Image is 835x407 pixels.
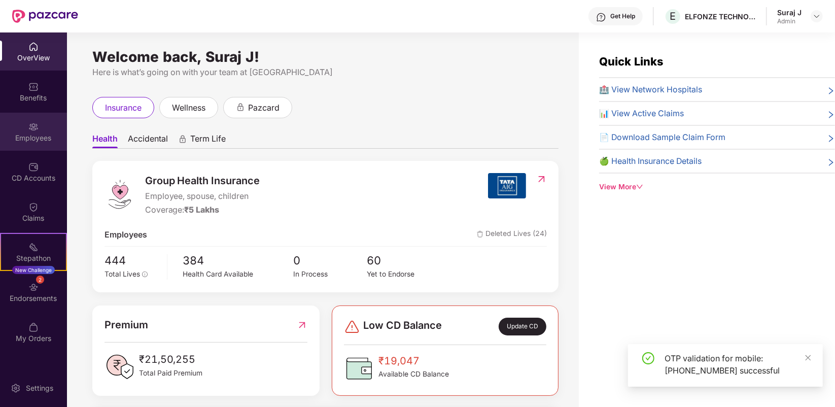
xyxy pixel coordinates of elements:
img: RedirectIcon [536,174,547,184]
span: 0 [293,252,367,269]
span: 🏥 View Network Hospitals [599,83,702,96]
span: Term Life [190,133,226,148]
span: right [827,157,835,167]
span: 60 [367,252,440,269]
span: Deleted Lives (24) [477,228,547,241]
img: svg+xml;base64,PHN2ZyB4bWxucz0iaHR0cDovL3d3dy53My5vcmcvMjAwMC9zdmciIHdpZHRoPSIyMSIgaGVpZ2h0PSIyMC... [28,242,39,252]
div: Admin [777,17,802,25]
img: logo [105,179,135,210]
span: ₹19,047 [378,353,449,369]
span: close [805,354,812,361]
img: RedirectIcon [297,317,307,333]
div: Stepathon [1,253,66,263]
span: right [827,109,835,120]
span: insurance [105,101,142,114]
img: svg+xml;base64,PHN2ZyBpZD0iRW1wbG95ZWVzIiB4bWxucz0iaHR0cDovL3d3dy53My5vcmcvMjAwMC9zdmciIHdpZHRoPS... [28,122,39,132]
img: svg+xml;base64,PHN2ZyBpZD0iRGFuZ2VyLTMyeDMyIiB4bWxucz0iaHR0cDovL3d3dy53My5vcmcvMjAwMC9zdmciIHdpZH... [344,319,360,335]
div: animation [236,103,245,112]
span: Health [92,133,118,148]
span: Premium [105,317,148,333]
div: OTP validation for mobile: [PHONE_NUMBER] successful [665,352,811,377]
img: svg+xml;base64,PHN2ZyBpZD0iRHJvcGRvd24tMzJ4MzIiIHhtbG5zPSJodHRwOi8vd3d3LnczLm9yZy8yMDAwL3N2ZyIgd2... [813,12,821,20]
img: svg+xml;base64,PHN2ZyBpZD0iRW5kb3JzZW1lbnRzIiB4bWxucz0iaHR0cDovL3d3dy53My5vcmcvMjAwMC9zdmciIHdpZH... [28,282,39,292]
div: Here is what’s going on with your team at [GEOGRAPHIC_DATA] [92,66,559,79]
span: 444 [105,252,160,269]
img: insurerIcon [488,173,526,198]
span: info-circle [142,272,148,278]
div: View More [599,182,835,193]
span: pazcard [248,101,280,114]
img: New Pazcare Logo [12,10,78,23]
span: Employee, spouse, children [145,190,260,202]
span: Employees [105,228,147,241]
span: 📊 View Active Claims [599,107,684,120]
span: check-circle [642,352,654,364]
div: Welcome back, Suraj J! [92,53,559,61]
span: Low CD Balance [363,318,442,335]
span: Quick Links [599,55,664,68]
div: ELFONZE TECHNOLOGIES PRIVATE LIMITED [685,12,756,21]
div: Health Card Available [183,269,293,280]
div: Yet to Endorse [367,269,440,280]
div: Update CD [499,318,546,335]
span: down [636,183,643,190]
div: animation [178,134,187,144]
div: 2 [36,276,44,284]
div: New Challenge [12,266,55,274]
span: Total Paid Premium [139,368,203,379]
div: Coverage: [145,203,260,216]
img: PaidPremiumIcon [105,352,135,382]
img: svg+xml;base64,PHN2ZyBpZD0iQ0RfQWNjb3VudHMiIGRhdGEtbmFtZT0iQ0QgQWNjb3VudHMiIHhtbG5zPSJodHRwOi8vd3... [28,162,39,172]
img: svg+xml;base64,PHN2ZyBpZD0iTXlfT3JkZXJzIiBkYXRhLW5hbWU9Ik15IE9yZGVycyIgeG1sbnM9Imh0dHA6Ly93d3cudz... [28,322,39,332]
img: svg+xml;base64,PHN2ZyBpZD0iSGVscC0zMngzMiIgeG1sbnM9Imh0dHA6Ly93d3cudzMub3JnLzIwMDAvc3ZnIiB3aWR0aD... [596,12,606,22]
img: svg+xml;base64,PHN2ZyBpZD0iSG9tZSIgeG1sbnM9Imh0dHA6Ly93d3cudzMub3JnLzIwMDAvc3ZnIiB3aWR0aD0iMjAiIG... [28,42,39,52]
img: svg+xml;base64,PHN2ZyBpZD0iU2V0dGluZy0yMHgyMCIgeG1sbnM9Imh0dHA6Ly93d3cudzMub3JnLzIwMDAvc3ZnIiB3aW... [11,383,21,393]
span: ₹5 Lakhs [185,205,220,215]
span: right [827,133,835,144]
div: Suraj J [777,8,802,17]
img: CDBalanceIcon [344,353,374,384]
span: Group Health Insurance [145,173,260,189]
span: 📄 Download Sample Claim Form [599,131,725,144]
div: In Process [293,269,367,280]
img: deleteIcon [477,231,483,238]
img: svg+xml;base64,PHN2ZyBpZD0iQ2xhaW0iIHhtbG5zPSJodHRwOi8vd3d3LnczLm9yZy8yMDAwL3N2ZyIgd2lkdGg9IjIwIi... [28,202,39,212]
span: 🍏 Health Insurance Details [599,155,702,167]
img: svg+xml;base64,PHN2ZyBpZD0iQmVuZWZpdHMiIHhtbG5zPSJodHRwOi8vd3d3LnczLm9yZy8yMDAwL3N2ZyIgd2lkdGg9Ij... [28,82,39,92]
span: wellness [172,101,205,114]
div: Get Help [610,12,635,20]
span: Available CD Balance [378,369,449,380]
span: ₹21,50,255 [139,352,203,367]
span: right [827,85,835,96]
span: E [670,10,676,22]
span: 384 [183,252,293,269]
span: Accidental [128,133,168,148]
span: Total Lives [105,270,140,278]
div: Settings [23,383,56,393]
